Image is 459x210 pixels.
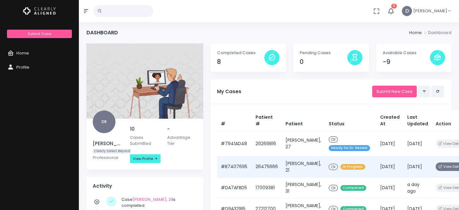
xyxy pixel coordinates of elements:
[282,131,325,156] td: [PERSON_NAME], 27
[376,156,403,177] td: [DATE]
[167,134,197,147] p: Advantage Tier
[409,30,422,36] li: Home
[130,154,161,163] a: View Profile
[376,177,403,198] td: [DATE]
[383,58,430,65] h4: -9
[300,50,347,56] p: Pending Cases
[132,196,172,202] a: [PERSON_NAME], 31
[402,6,412,16] span: D
[329,145,370,151] span: Ready for Dr. Review
[300,58,347,65] h4: 0
[93,141,122,146] h5: [PERSON_NAME]
[252,131,282,156] td: 29269816
[7,30,72,38] a: Submit Case
[376,110,403,131] th: Created At
[217,89,372,94] h5: My Cases
[130,134,160,147] p: Cases Submitted
[217,50,264,56] p: Completed Cases
[16,64,29,70] span: Profile
[16,50,29,56] span: Home
[217,110,252,131] th: #
[403,156,432,177] td: [DATE]
[130,126,160,132] h5: 10
[167,126,197,132] h5: -
[217,58,264,65] h4: 8
[217,131,252,156] td: #7941AD48
[413,8,447,14] span: [PERSON_NAME]
[252,177,282,198] td: 17009381
[93,149,131,154] span: Clearly Select Beyond
[93,111,115,133] span: DR
[217,177,252,198] td: #DA7AFBD5
[340,164,365,170] span: In Progress
[383,50,430,56] p: Available Cases
[376,131,403,156] td: [DATE]
[28,31,51,36] span: Submit Case
[93,155,122,161] p: Professional
[282,177,325,198] td: [PERSON_NAME], 31
[340,185,366,191] span: Completed
[391,4,397,9] span: 3
[282,110,325,131] th: Patient
[217,156,252,177] td: #B7407695
[23,4,56,18] img: Logo Horizontal
[252,156,282,177] td: 26475666
[282,156,325,177] td: [PERSON_NAME], 21
[403,110,432,131] th: Last Updated
[252,110,282,131] th: Patient #
[325,110,376,131] th: Status
[403,177,432,198] td: a day ago
[93,183,197,189] h4: Activity
[422,30,451,36] li: Dashboard
[372,86,417,97] a: Submit New Case
[403,131,432,156] td: [DATE]
[86,30,118,36] h4: Dashboard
